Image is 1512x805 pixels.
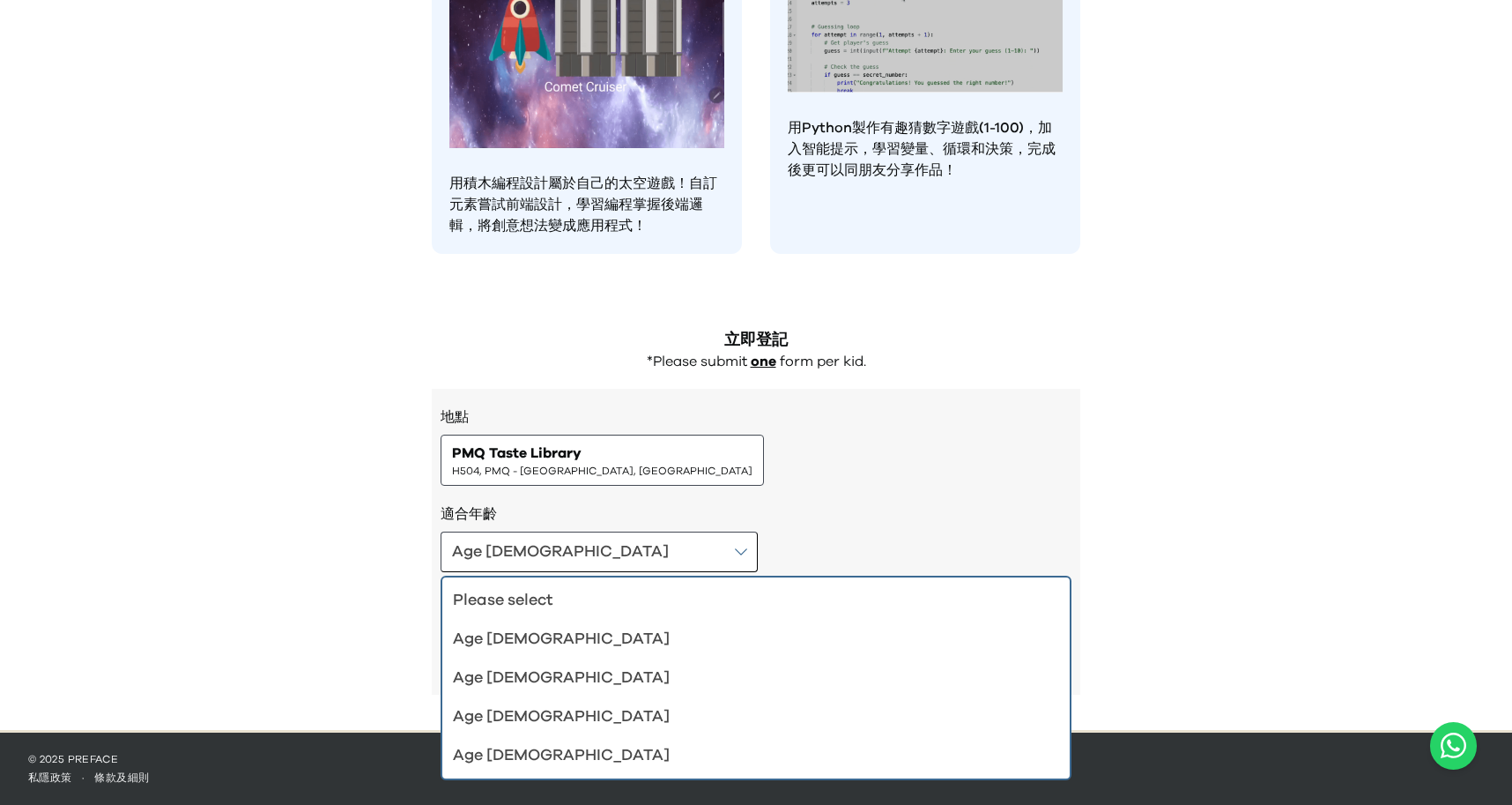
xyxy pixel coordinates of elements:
[1430,722,1477,770] a: Chat with us on WhatsApp
[453,704,1038,729] div: Age [DEMOGRAPHIC_DATA]
[453,666,1038,690] div: Age [DEMOGRAPHIC_DATA]
[28,752,1484,766] p: © 2025 Preface
[452,464,752,478] span: H504, PMQ - [GEOGRAPHIC_DATA], [GEOGRAPHIC_DATA]
[449,173,724,236] p: 用積木編程設計屬於自己的太空遊戲！自訂元素嘗試前端設計，學習編程掌握後端邏輯，將創意想法變成應用程式！
[94,772,149,783] a: 條款及細則
[1430,722,1477,770] button: Open WhatsApp chat
[751,353,776,371] p: one
[441,532,758,572] button: Age [DEMOGRAPHIC_DATA]
[788,117,1063,181] p: 用Python製作有趣猜數字遊戲(1-100)，加入智能提示，學習變量、循環和決策，完成後更可以同朋友分享作品！
[441,503,1071,525] h3: 適合年齡
[452,443,582,464] span: PMQ Taste Library
[432,353,1080,371] div: *Please submit form per kid.
[453,588,1038,613] div: Please select
[432,328,1080,353] h2: 立即登記
[453,743,1038,768] div: Age [DEMOGRAPHIC_DATA]
[71,772,94,783] span: ·
[441,576,1071,780] ul: Age [DEMOGRAPHIC_DATA]
[452,540,669,564] div: Age [DEMOGRAPHIC_DATA]
[441,406,1071,428] h3: 地點
[453,627,1038,652] div: Age [DEMOGRAPHIC_DATA]
[28,772,71,783] a: 私隱政策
